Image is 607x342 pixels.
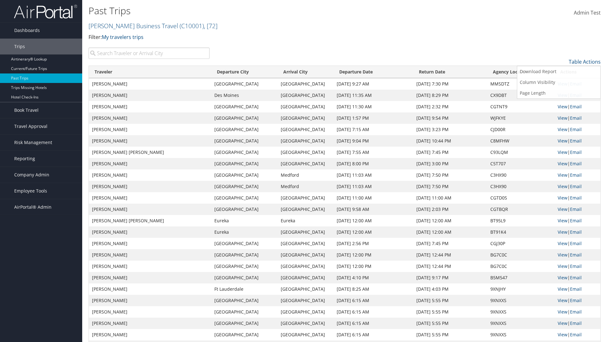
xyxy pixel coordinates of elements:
[517,67,600,78] a: 10
[14,4,77,19] img: airportal-logo.png
[14,199,52,215] span: AirPortal® Admin
[517,66,600,77] a: Download Report
[14,118,47,134] span: Travel Approval
[517,78,600,88] a: 25
[14,39,25,54] span: Trips
[517,99,600,110] a: 100
[14,22,40,38] span: Dashboards
[517,88,600,99] a: 50
[14,102,39,118] span: Book Travel
[14,167,49,183] span: Company Admin
[14,151,35,167] span: Reporting
[14,183,47,199] span: Employee Tools
[14,135,52,150] span: Risk Management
